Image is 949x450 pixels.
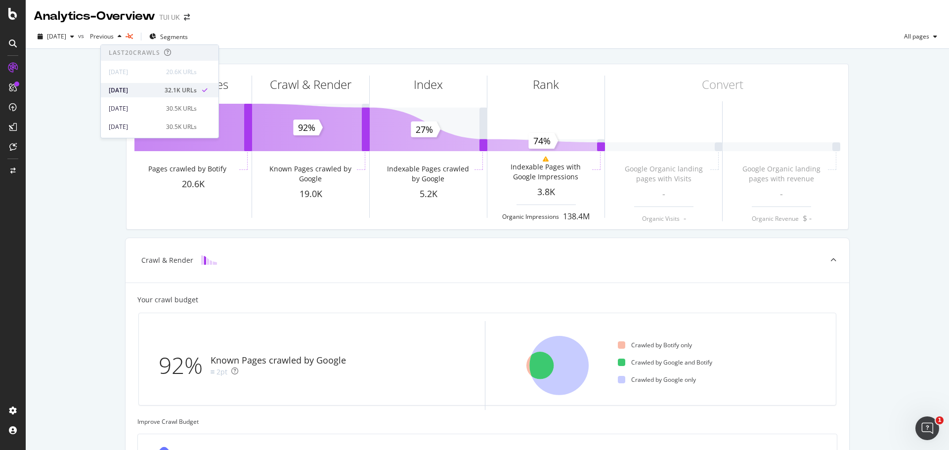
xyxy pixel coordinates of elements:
[166,68,197,77] div: 20.6K URLs
[900,29,941,44] button: All pages
[384,164,472,184] div: Indexable Pages crawled by Google
[86,29,126,44] button: Previous
[34,8,155,25] div: Analytics - Overview
[137,417,837,426] div: Improve Crawl Budget
[563,211,590,222] div: 138.4M
[270,76,351,93] div: Crawl & Render
[137,295,198,305] div: Your crawl budget
[252,188,369,201] div: 19.0K
[109,48,160,57] div: Last 20 Crawls
[166,123,197,131] div: 30.5K URLs
[618,358,712,367] div: Crawled by Google and Botify
[900,32,929,41] span: All pages
[166,104,197,113] div: 30.5K URLs
[109,86,159,95] div: [DATE]
[618,341,692,349] div: Crawled by Botify only
[159,12,180,22] div: TUI UK
[148,164,226,174] div: Pages crawled by Botify
[211,354,346,367] div: Known Pages crawled by Google
[533,76,559,93] div: Rank
[211,370,215,373] img: Equal
[487,186,604,199] div: 3.8K
[915,416,939,440] iframe: Intercom live chat
[618,375,696,384] div: Crawled by Google only
[141,255,193,265] div: Crawl & Render
[134,178,252,191] div: 20.6K
[184,14,190,21] div: arrow-right-arrow-left
[159,349,211,382] div: 92%
[47,32,66,41] span: 2025 Sep. 24th
[78,32,86,40] span: vs
[86,32,114,41] span: Previous
[109,123,160,131] div: [DATE]
[109,104,160,113] div: [DATE]
[160,33,188,41] span: Segments
[145,29,192,44] button: Segments
[216,367,227,377] div: 2pt
[501,162,590,182] div: Indexable Pages with Google Impressions
[266,164,354,184] div: Known Pages crawled by Google
[34,29,78,44] button: [DATE]
[370,188,487,201] div: 5.2K
[414,76,443,93] div: Index
[502,212,559,221] div: Organic Impressions
[936,416,944,424] span: 1
[201,255,217,265] img: block-icon
[165,86,197,95] div: 32.1K URLs
[109,68,160,77] div: [DATE]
